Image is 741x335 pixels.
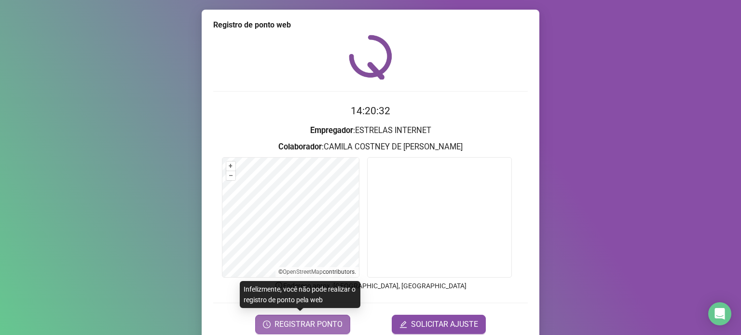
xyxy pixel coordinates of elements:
[226,171,235,180] button: –
[263,321,271,328] span: clock-circle
[399,321,407,328] span: edit
[255,315,350,334] button: REGISTRAR PONTO
[226,161,235,171] button: +
[708,302,731,325] div: Open Intercom Messenger
[274,319,343,330] span: REGISTRAR PONTO
[392,315,486,334] button: editSOLICITAR AJUSTE
[278,268,356,275] li: © contributors.
[213,124,528,137] h3: : ESTRELAS INTERNET
[213,19,528,31] div: Registro de ponto web
[278,142,322,151] strong: Colaborador
[240,281,360,308] div: Infelizmente, você não pode realizar o registro de ponto pela web
[351,105,390,117] time: 14:20:32
[349,35,392,80] img: QRPoint
[411,319,478,330] span: SOLICITAR AJUSTE
[213,141,528,153] h3: : CAMILA COSTNEY DE [PERSON_NAME]
[213,281,528,291] p: Endereço aprox. : [GEOGRAPHIC_DATA], [GEOGRAPHIC_DATA]
[283,268,323,275] a: OpenStreetMap
[310,126,353,135] strong: Empregador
